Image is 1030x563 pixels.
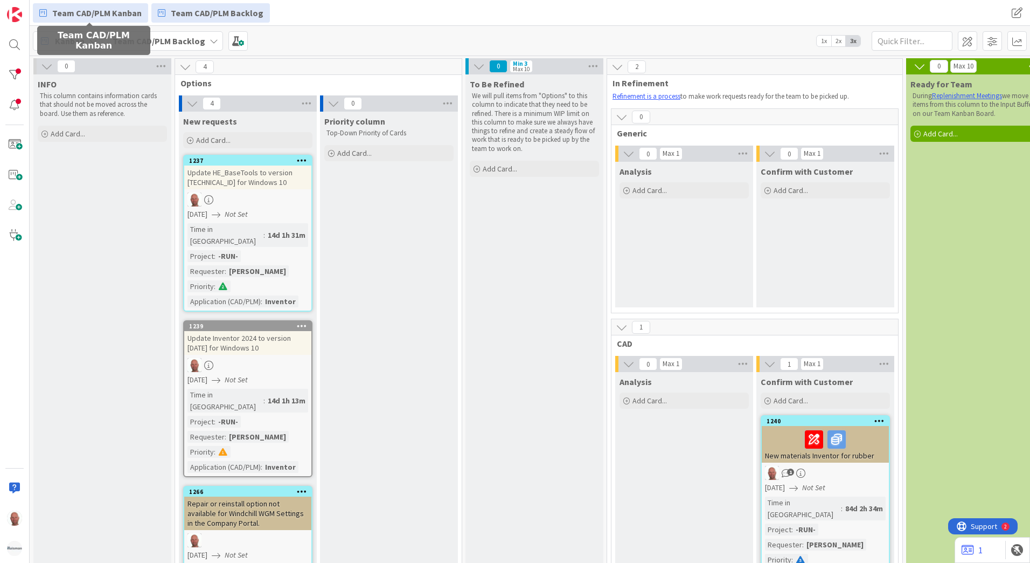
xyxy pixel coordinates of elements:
span: 1x [817,36,831,46]
span: : [841,503,843,514]
div: 1266 [189,488,311,496]
span: 2 [628,60,646,73]
div: -RUN- [793,524,818,535]
div: 1240 [762,416,889,426]
p: We will pull items from "Options" to this column to indicate that they need to be refined. There ... [472,92,597,153]
div: 84d 2h 34m [843,503,886,514]
i: Not Set [802,483,825,492]
span: Priority column [324,116,385,127]
span: 2x [831,36,846,46]
div: Max 10 [513,66,530,72]
span: To Be Refined [470,79,524,90]
div: 1237 [189,157,311,164]
span: Add Card... [51,129,85,139]
span: : [802,539,804,551]
span: : [214,416,215,428]
div: 1239 [184,321,311,331]
img: avatar [7,541,22,556]
span: 0 [344,97,362,110]
div: [PERSON_NAME] [226,265,289,277]
span: : [225,265,226,277]
div: Requester [187,431,225,443]
div: Update HE_BaseTools to version [TECHNICAL_ID] for Windows 10 [184,166,311,189]
div: 1266Repair or reinstall option not available for Windchill WGM Settings in the Company Portal. [184,487,311,530]
span: 0 [780,147,798,160]
span: Team CAD/PLM Kanban [52,6,142,19]
span: 4 [203,97,221,110]
span: [DATE] [187,209,207,220]
span: Analysis [620,376,652,387]
img: Visit kanbanzone.com [7,7,22,22]
span: Add Card... [632,186,667,195]
div: Update Inventor 2024 to version [DATE] for Windows 10 [184,331,311,355]
b: Team CAD/PLM Backlog [113,36,205,46]
div: New materials Inventor for rubber [762,426,889,463]
div: Inventor [262,296,298,307]
span: 0 [489,60,507,73]
div: Requester [187,265,225,277]
a: Team CAD/PLM Kanban [33,3,148,23]
div: Min 3 [513,61,527,66]
span: Add Card... [774,186,808,195]
span: [DATE] [765,482,785,493]
div: Inventor [262,461,298,473]
img: RK [765,466,779,480]
img: RK [7,511,22,526]
span: : [225,431,226,443]
div: 1240 [767,417,889,425]
span: Ready for Team [910,79,972,90]
i: Not Set [225,209,248,219]
div: Project [187,416,214,428]
div: 1240New materials Inventor for rubber [762,416,889,463]
span: 0 [632,111,650,123]
span: 0 [639,358,657,370]
div: 1266 [184,487,311,497]
i: Not Set [225,550,248,560]
div: Project [187,250,214,262]
span: 0 [639,147,657,160]
span: Confirm with Customer [761,376,853,387]
span: Confirm with Customer [761,166,853,177]
span: In Refinement [613,78,889,88]
div: Project [765,524,791,535]
div: Application (CAD/PLM) [187,296,261,307]
img: RK [187,193,201,207]
div: RK [184,193,311,207]
span: Add Card... [774,396,808,406]
div: RK [762,466,889,480]
span: 4 [196,60,214,73]
div: 1237 [184,156,311,166]
div: Max 1 [663,151,679,156]
span: 1 [632,321,650,334]
div: 14d 1h 31m [265,229,308,241]
span: : [214,280,215,292]
span: Analysis [620,166,652,177]
p: Top-Down Priority of Cards [326,129,451,138]
img: RK [187,533,201,547]
div: 2 [56,4,59,13]
div: Requester [765,539,802,551]
div: RK [184,533,311,547]
span: : [263,229,265,241]
span: : [261,461,262,473]
div: 1237Update HE_BaseTools to version [TECHNICAL_ID] for Windows 10 [184,156,311,189]
p: This column contains information cards that should not be moved across the board. Use them as ref... [40,92,165,118]
div: Time in [GEOGRAPHIC_DATA] [765,497,841,520]
div: -RUN- [215,250,241,262]
span: 3x [846,36,860,46]
span: Generic [617,128,885,139]
span: Options [180,78,448,88]
span: Support [23,2,49,15]
span: [DATE] [187,374,207,386]
span: New requests [183,116,237,127]
span: : [263,395,265,407]
span: INFO [38,79,57,90]
div: 1239 [189,322,311,330]
span: 0 [57,60,75,73]
span: CAD [617,338,885,349]
div: [PERSON_NAME] [226,431,289,443]
span: Add Card... [632,396,667,406]
span: 1 [787,469,794,476]
a: Refinement is a process [613,92,680,101]
img: RK [187,358,201,372]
